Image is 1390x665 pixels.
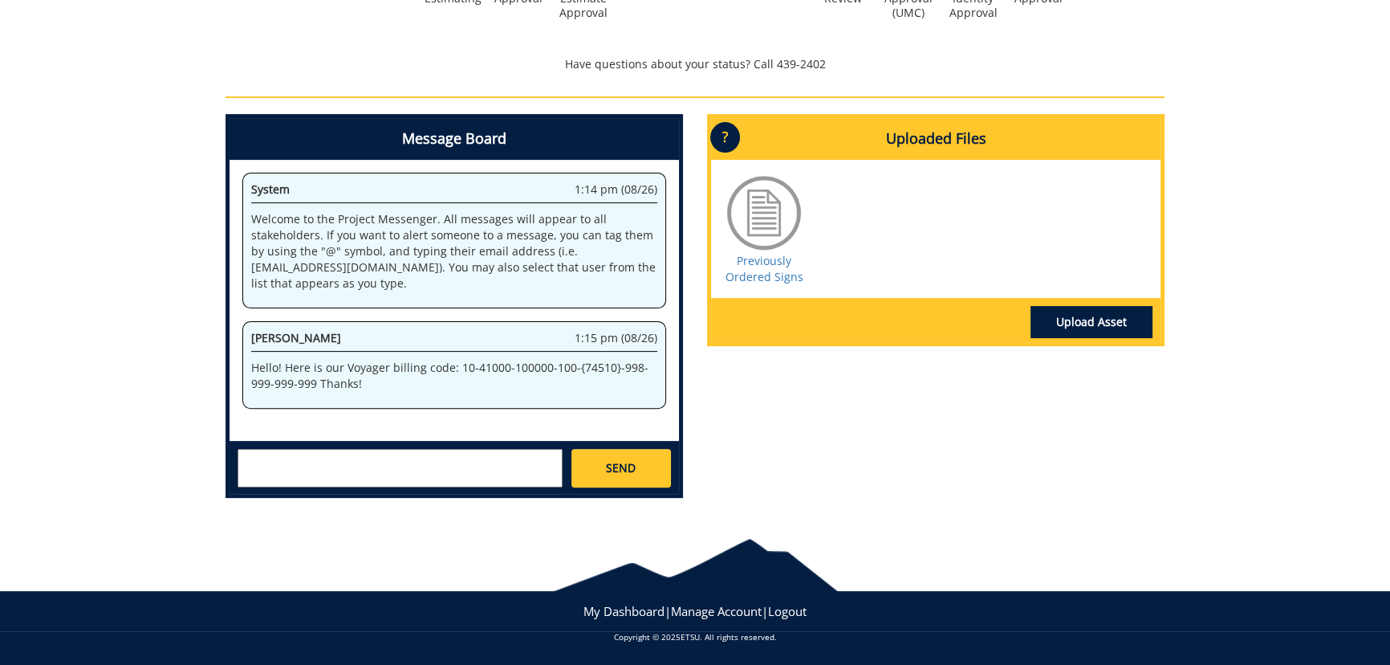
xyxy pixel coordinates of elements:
h4: Message Board [230,118,679,160]
p: ? [710,122,740,153]
p: Welcome to the Project Messenger. All messages will appear to all stakeholders. If you want to al... [251,211,657,292]
a: Manage Account [671,603,762,619]
h4: Uploaded Files [711,118,1160,160]
span: 1:15 pm (08/26) [575,330,657,346]
span: System [251,182,290,197]
a: My Dashboard [583,603,665,619]
a: Previously Ordered Signs [725,253,803,284]
textarea: messageToSend [238,449,563,488]
p: Hello! Here is our Voyager billing code: 10-41000-100000-100-{74510}-998-999-999-999 Thanks! [251,360,657,392]
span: 1:14 pm (08/26) [575,182,657,198]
a: ETSU [681,631,700,643]
a: Logout [768,603,807,619]
span: SEND [606,460,636,476]
a: SEND [571,449,671,488]
a: Upload Asset [1030,306,1152,338]
span: [PERSON_NAME] [251,330,341,345]
p: Have questions about your status? Call 439-2402 [226,56,1164,72]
